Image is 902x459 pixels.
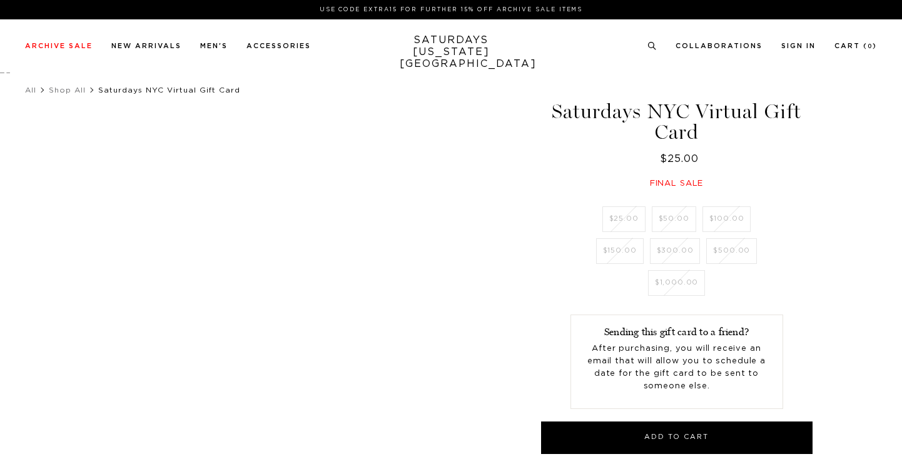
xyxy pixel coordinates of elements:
[98,86,240,94] span: Saturdays NYC Virtual Gift Card
[246,43,311,49] a: Accessories
[676,43,763,49] a: Collaborations
[200,43,228,49] a: Men's
[539,178,814,189] div: Final sale
[539,101,814,143] h1: Saturdays NYC Virtual Gift Card
[49,86,86,94] a: Shop All
[400,34,503,70] a: SATURDAYS[US_STATE][GEOGRAPHIC_DATA]
[25,43,93,49] a: Archive Sale
[541,421,813,454] button: Add to Cart
[834,43,877,49] a: Cart (0)
[781,43,816,49] a: Sign In
[580,343,773,393] p: After purchasing, you will receive an email that will allow you to schedule a date for the gift c...
[111,43,181,49] a: New Arrivals
[580,325,773,340] h1: Sending this gift card to a friend?
[660,154,699,164] span: $25.00
[868,44,873,49] small: 0
[30,5,872,14] p: Use Code EXTRA15 for Further 15% Off Archive Sale Items
[25,86,36,94] a: All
